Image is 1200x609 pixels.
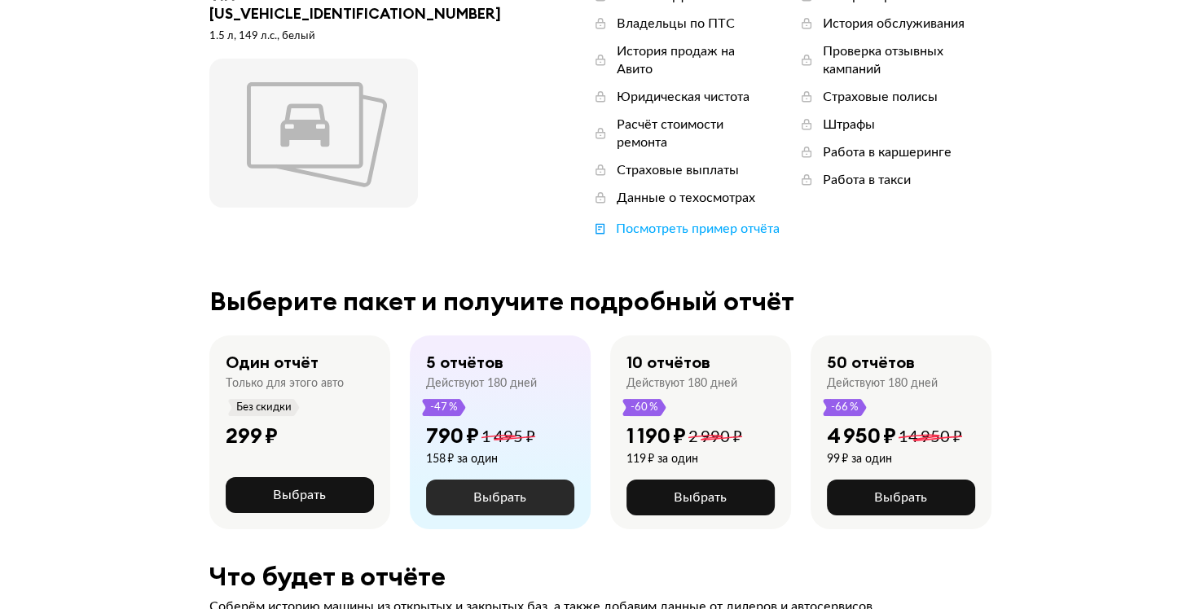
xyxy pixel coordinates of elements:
span: 14 950 ₽ [899,429,962,445]
div: 5 отчётов [426,352,503,373]
span: Выбрать [674,491,727,504]
div: Действуют 180 дней [827,376,938,391]
div: 158 ₽ за один [426,452,535,467]
button: Выбрать [827,480,975,515]
div: Только для этого авто [226,376,344,391]
div: Один отчёт [226,352,319,373]
div: Страховые полисы [823,88,938,106]
button: Выбрать [226,477,374,513]
div: 119 ₽ за один [626,452,742,467]
div: Посмотреть пример отчёта [616,220,780,238]
span: -66 % [830,399,859,416]
div: Юридическая чистота [617,88,749,106]
button: Выбрать [626,480,775,515]
div: Действуют 180 дней [426,376,537,391]
div: Штрафы [823,116,875,134]
div: Действуют 180 дней [626,376,737,391]
span: Выбрать [273,489,326,502]
div: 99 ₽ за один [827,452,962,467]
div: Данные о техосмотрах [617,189,755,207]
div: Работа в каршеринге [823,143,952,161]
span: Выбрать [473,491,526,504]
button: Выбрать [426,480,574,515]
span: Без скидки [235,399,292,416]
span: -47 % [429,399,459,416]
span: Выбрать [874,491,927,504]
div: 4 950 ₽ [827,423,896,449]
div: Владельцы по ПТС [617,15,735,33]
div: 10 отчётов [626,352,710,373]
div: 50 отчётов [827,352,915,373]
div: Проверка отзывных кампаний [823,42,991,78]
div: 790 ₽ [426,423,479,449]
div: Работа в такси [823,171,911,189]
span: 1 495 ₽ [481,429,535,445]
a: Посмотреть пример отчёта [592,220,780,238]
span: 2 990 ₽ [688,429,742,445]
div: 1 190 ₽ [626,423,686,449]
span: -60 % [630,399,659,416]
div: 1.5 л, 149 л.c., белый [209,29,512,44]
div: 299 ₽ [226,423,278,449]
div: Что будет в отчёте [209,562,991,591]
div: Выберите пакет и получите подробный отчёт [209,287,991,316]
div: Страховые выплаты [617,161,739,179]
div: История продаж на Авито [617,42,765,78]
div: История обслуживания [823,15,965,33]
div: Расчёт стоимости ремонта [617,116,765,151]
